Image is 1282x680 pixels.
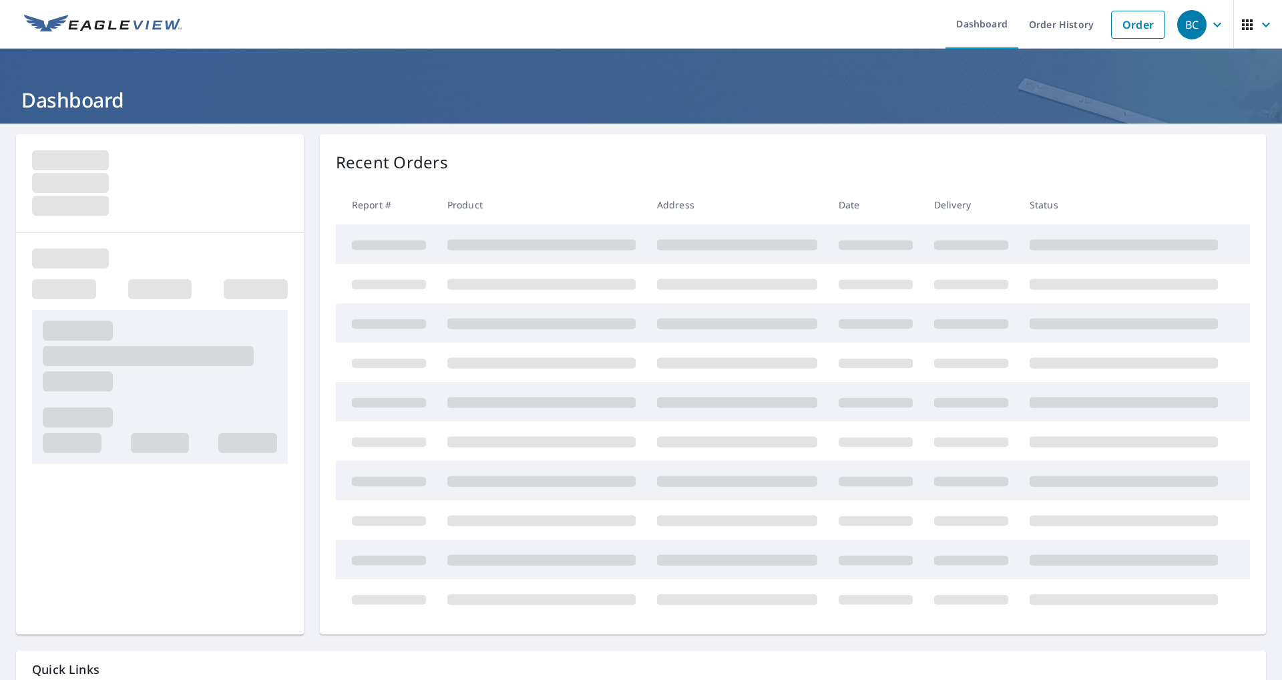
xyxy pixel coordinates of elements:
[437,185,646,224] th: Product
[1177,10,1207,39] div: BC
[923,185,1019,224] th: Delivery
[336,150,448,174] p: Recent Orders
[32,661,1250,678] p: Quick Links
[336,185,437,224] th: Report #
[16,86,1266,114] h1: Dashboard
[1019,185,1229,224] th: Status
[1111,11,1165,39] a: Order
[24,15,182,35] img: EV Logo
[646,185,828,224] th: Address
[828,185,923,224] th: Date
